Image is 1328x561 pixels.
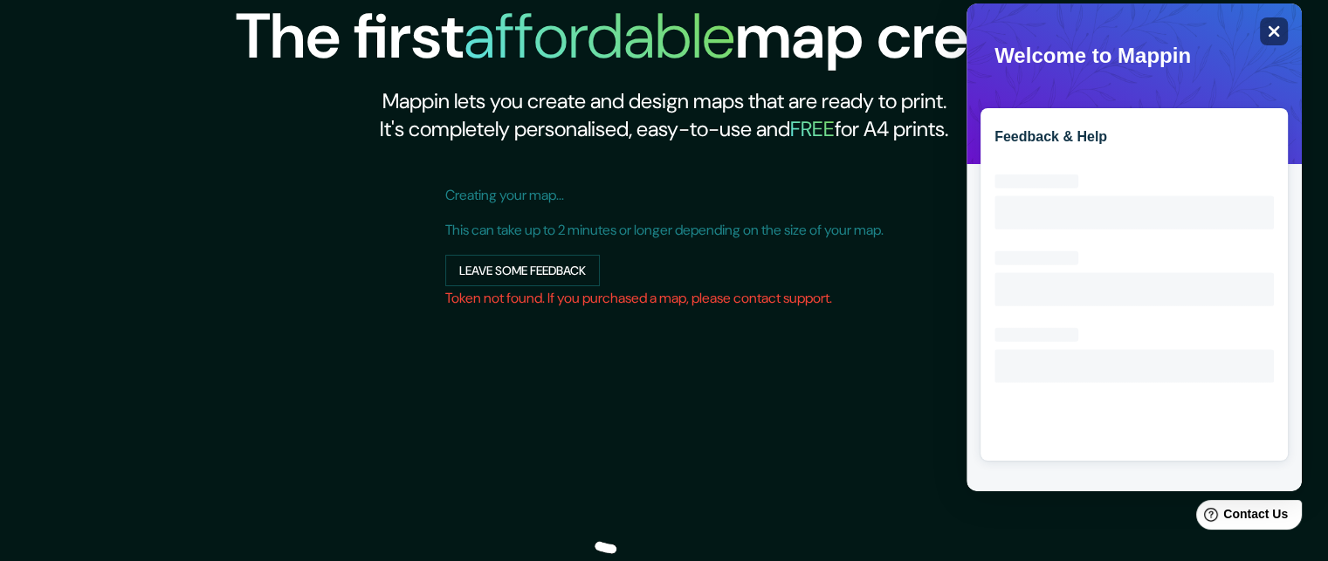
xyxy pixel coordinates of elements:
p: This can take up to 2 minutes or longer depending on the size of your map. [445,220,884,241]
h6: Token not found. If you purchased a map, please contact support. [445,286,884,311]
iframe: Help widget [967,3,1302,491]
iframe: Help widget launcher [1173,493,1309,542]
h2: Mappin lets you create and design maps that are ready to print. It's completely personalised, eas... [236,87,1093,143]
h5: FREE [790,115,835,142]
p: Creating your map... [445,185,884,206]
button: Leave some feedback [445,255,600,287]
